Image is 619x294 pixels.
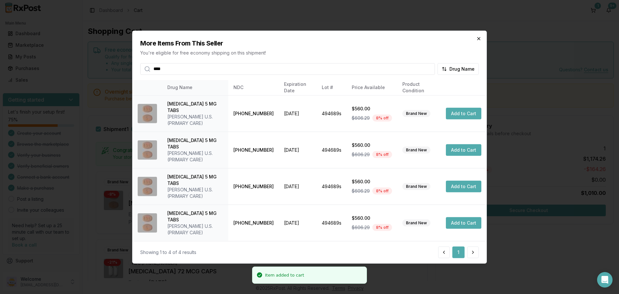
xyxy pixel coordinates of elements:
img: Eliquis 5 MG TABS [138,177,157,196]
div: Brand New [402,147,430,154]
th: NDC [228,80,279,95]
button: Add to Cart [446,181,481,192]
th: Price Available [347,80,397,95]
button: Add to Cart [446,144,481,156]
p: You're eligible for free economy shipping on this shipment! [140,49,479,56]
img: Eliquis 5 MG TABS [138,140,157,160]
div: [PERSON_NAME] U.S. (PRIMARY CARE) [167,187,223,199]
span: $606.29 [352,115,370,121]
div: [PERSON_NAME] U.S. (PRIMARY CARE) [167,114,223,127]
span: $606.29 [352,151,370,158]
div: [MEDICAL_DATA] 5 MG TABS [167,101,223,114]
span: Drug Name [449,66,475,72]
td: [DATE] [279,168,317,205]
div: 8 % off [372,151,392,158]
div: [MEDICAL_DATA] 5 MG TABS [167,174,223,187]
td: [PHONE_NUMBER] [228,132,279,168]
div: [MEDICAL_DATA] 5 MG TABS [167,137,223,150]
img: Eliquis 5 MG TABS [138,213,157,233]
th: Drug Name [162,80,228,95]
div: [PERSON_NAME] U.S. (PRIMARY CARE) [167,223,223,236]
div: [MEDICAL_DATA] 5 MG TABS [167,210,223,223]
button: Drug Name [437,63,479,75]
th: Product Condition [397,80,441,95]
th: Lot # [317,80,347,95]
div: 8 % off [372,115,392,122]
button: Add to Cart [446,217,481,229]
td: 494689s [317,95,347,132]
div: [PERSON_NAME] U.S. (PRIMARY CARE) [167,150,223,163]
span: $606.29 [352,224,370,231]
div: Brand New [402,183,430,190]
td: [PHONE_NUMBER] [228,168,279,205]
h2: More Items From This Seller [140,38,479,47]
td: [PHONE_NUMBER] [228,205,279,241]
div: 8 % off [372,188,392,195]
div: $560.00 [352,106,392,112]
button: 1 [452,247,465,258]
img: Eliquis 5 MG TABS [138,104,157,123]
td: [DATE] [279,205,317,241]
div: $560.00 [352,215,392,221]
td: [DATE] [279,95,317,132]
th: Expiration Date [279,80,317,95]
span: $606.29 [352,188,370,194]
div: $560.00 [352,178,392,185]
div: Brand New [402,219,430,227]
div: Showing 1 to 4 of 4 results [140,249,196,256]
td: 494689s [317,132,347,168]
div: $560.00 [352,142,392,148]
td: [PHONE_NUMBER] [228,95,279,132]
td: 494689s [317,168,347,205]
div: 8 % off [372,224,392,231]
td: 494689s [317,205,347,241]
div: Brand New [402,110,430,117]
td: [DATE] [279,132,317,168]
button: Add to Cart [446,108,481,119]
